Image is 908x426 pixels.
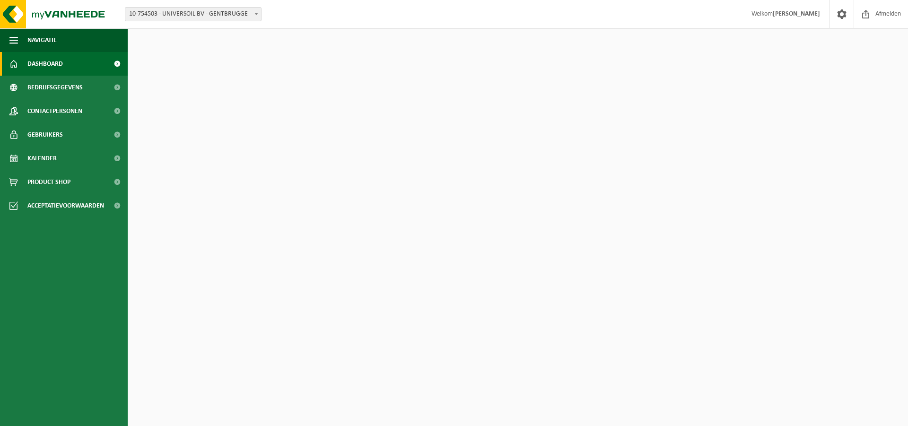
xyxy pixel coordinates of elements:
span: Gebruikers [27,123,63,147]
span: Dashboard [27,52,63,76]
span: Navigatie [27,28,57,52]
span: Contactpersonen [27,99,82,123]
span: Product Shop [27,170,70,194]
span: Bedrijfsgegevens [27,76,83,99]
span: Kalender [27,147,57,170]
strong: [PERSON_NAME] [773,10,820,17]
span: Acceptatievoorwaarden [27,194,104,217]
span: 10-754503 - UNIVERSOIL BV - GENTBRUGGE [125,8,261,21]
span: 10-754503 - UNIVERSOIL BV - GENTBRUGGE [125,7,262,21]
